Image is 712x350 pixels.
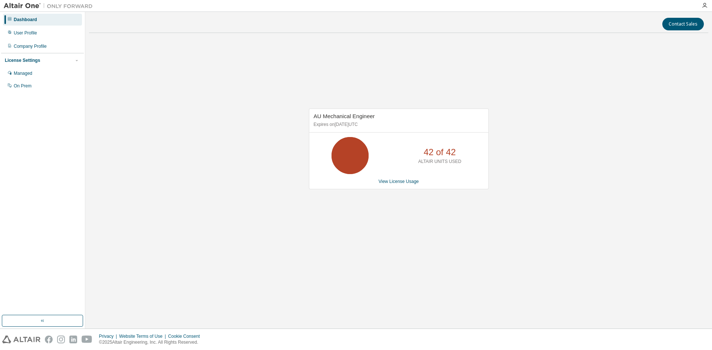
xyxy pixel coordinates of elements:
[314,113,375,119] span: AU Mechanical Engineer
[99,333,119,339] div: Privacy
[82,336,92,343] img: youtube.svg
[418,159,461,165] p: ALTAIR UNITS USED
[2,336,40,343] img: altair_logo.svg
[99,339,204,346] p: © 2025 Altair Engineering, Inc. All Rights Reserved.
[119,333,168,339] div: Website Terms of Use
[14,17,37,23] div: Dashboard
[5,57,40,63] div: License Settings
[662,18,704,30] button: Contact Sales
[45,336,53,343] img: facebook.svg
[423,146,456,159] p: 42 of 42
[314,121,482,128] p: Expires on [DATE] UTC
[14,70,32,76] div: Managed
[379,179,419,184] a: View License Usage
[168,333,204,339] div: Cookie Consent
[69,336,77,343] img: linkedin.svg
[14,43,47,49] div: Company Profile
[4,2,96,10] img: Altair One
[14,30,37,36] div: User Profile
[57,336,65,343] img: instagram.svg
[14,83,32,89] div: On Prem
